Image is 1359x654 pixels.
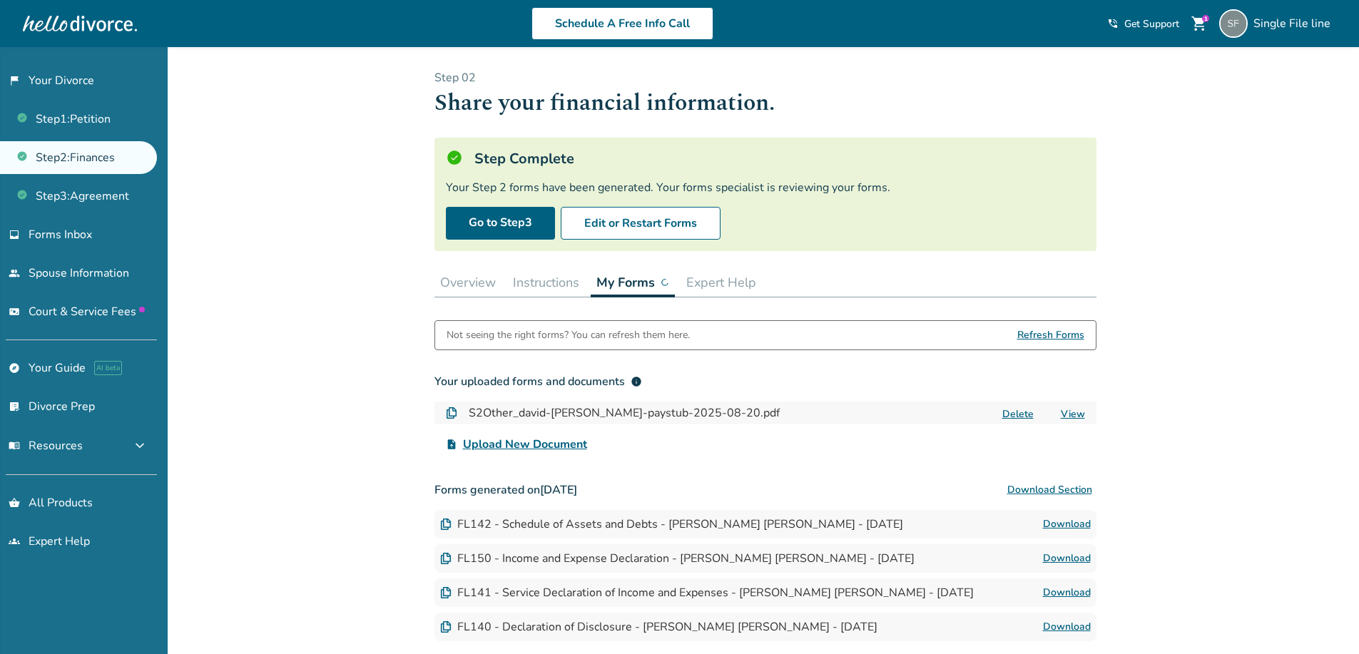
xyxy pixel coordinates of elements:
[29,227,92,242] span: Forms Inbox
[469,404,780,421] h4: S2Other_david-[PERSON_NAME]-paystub-2025-08-20.pdf
[1043,516,1091,533] a: Download
[9,229,20,240] span: inbox
[1253,16,1336,31] span: Single File line
[446,439,457,450] span: upload_file
[661,278,669,287] img: ...
[9,536,20,547] span: groups
[131,437,148,454] span: expand_more
[440,553,452,564] img: Document
[1003,476,1096,504] button: Download Section
[998,407,1038,421] button: Delete
[1043,550,1091,567] a: Download
[434,70,1096,86] p: Step 0 2
[9,306,20,317] span: universal_currency_alt
[9,438,83,454] span: Resources
[463,436,587,453] span: Upload New Document
[446,207,555,240] a: Go to Step3
[440,518,452,530] img: Document
[1043,584,1091,601] a: Download
[474,149,574,168] h5: Step Complete
[440,619,877,635] div: FL140 - Declaration of Disclosure - [PERSON_NAME] [PERSON_NAME] - [DATE]
[9,497,20,509] span: shopping_basket
[9,440,20,451] span: menu_book
[1043,618,1091,635] a: Download
[681,268,762,297] button: Expert Help
[1017,321,1084,349] span: Refresh Forms
[1061,407,1085,421] a: View
[440,516,903,532] div: FL142 - Schedule of Assets and Debts - [PERSON_NAME] [PERSON_NAME] - [DATE]
[434,86,1096,121] h1: Share your financial information.
[447,321,690,349] div: Not seeing the right forms? You can refresh them here.
[1288,586,1359,654] iframe: Chat Widget
[434,268,502,297] button: Overview
[1124,17,1179,31] span: Get Support
[1191,15,1208,32] span: shopping_cart
[446,180,1085,195] div: Your Step 2 forms have been generated. Your forms specialist is reviewing your forms.
[29,304,145,320] span: Court & Service Fees
[9,362,20,374] span: explore
[440,585,974,601] div: FL141 - Service Declaration of Income and Expenses - [PERSON_NAME] [PERSON_NAME] - [DATE]
[440,621,452,633] img: Document
[9,401,20,412] span: list_alt_check
[561,207,721,240] button: Edit or Restart Forms
[1219,9,1248,38] img: singlefileline@hellodivorce.com
[531,7,713,40] a: Schedule A Free Info Call
[1107,18,1119,29] span: phone_in_talk
[440,551,915,566] div: FL150 - Income and Expense Declaration - [PERSON_NAME] [PERSON_NAME] - [DATE]
[1107,17,1179,31] a: phone_in_talkGet Support
[1202,15,1209,22] div: 1
[9,267,20,279] span: people
[9,75,20,86] span: flag_2
[507,268,585,297] button: Instructions
[94,361,122,375] span: AI beta
[434,373,642,390] div: Your uploaded forms and documents
[434,476,1096,504] h3: Forms generated on [DATE]
[631,376,642,387] span: info
[446,407,457,419] img: Document
[591,268,675,297] button: My Forms
[440,587,452,598] img: Document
